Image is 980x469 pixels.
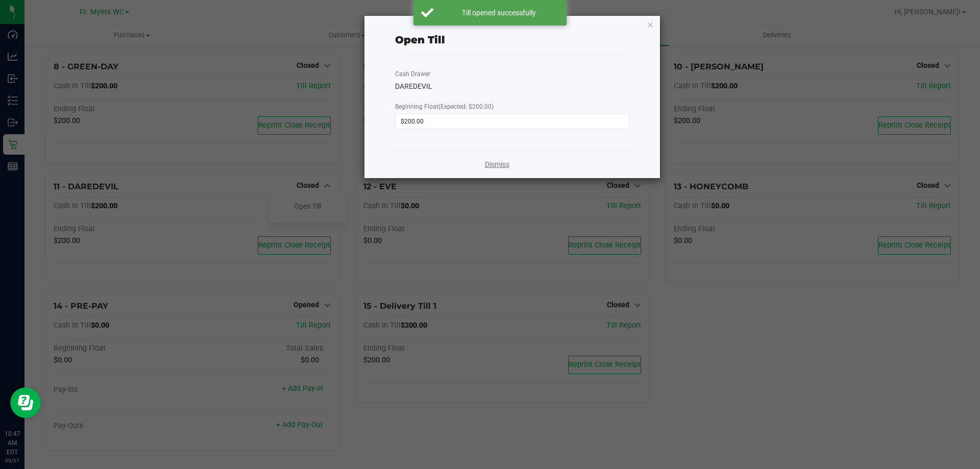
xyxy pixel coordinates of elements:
span: (Expected: $200.00) [438,103,494,110]
div: Open Till [395,32,445,47]
span: Beginning Float [395,103,494,110]
iframe: Resource center [10,387,41,418]
label: Cash Drawer [395,69,430,79]
a: Dismiss [485,159,509,170]
div: Till opened successfully [439,8,559,18]
div: DAREDEVIL [395,81,629,92]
